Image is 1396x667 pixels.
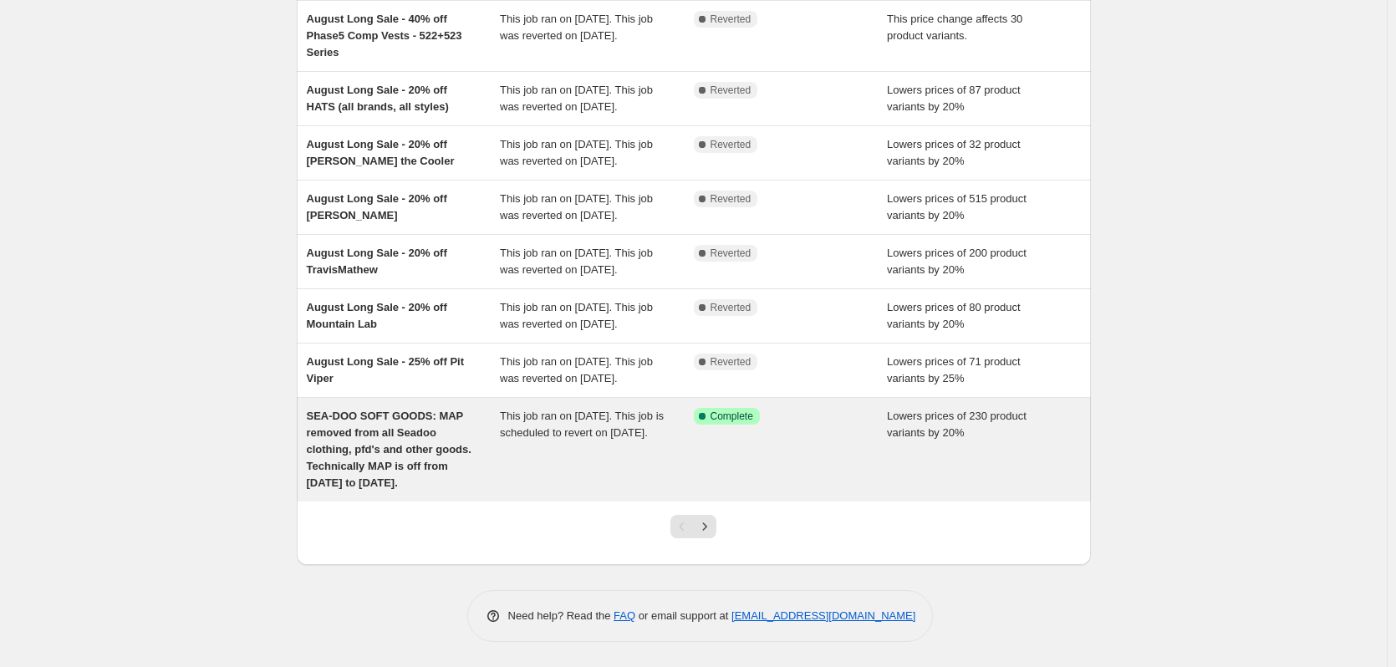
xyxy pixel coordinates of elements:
span: SEA-DOO SOFT GOODS: MAP removed from all Seadoo clothing, pfd's and other goods. Technically MAP ... [307,410,471,489]
a: [EMAIL_ADDRESS][DOMAIN_NAME] [731,609,915,622]
span: August Long Sale - 20% off TravisMathew [307,247,447,276]
span: Lowers prices of 200 product variants by 20% [887,247,1027,276]
span: This job ran on [DATE]. This job was reverted on [DATE]. [500,355,653,384]
span: Need help? Read the [508,609,614,622]
span: August Long Sale - 25% off Pit Viper [307,355,465,384]
span: or email support at [635,609,731,622]
span: August Long Sale - 20% off Mountain Lab [307,301,447,330]
span: This job ran on [DATE]. This job was reverted on [DATE]. [500,138,653,167]
span: Reverted [711,84,751,97]
nav: Pagination [670,515,716,538]
span: This job ran on [DATE]. This job was reverted on [DATE]. [500,84,653,113]
span: Reverted [711,301,751,314]
span: Reverted [711,355,751,369]
span: Lowers prices of 32 product variants by 20% [887,138,1021,167]
span: This job ran on [DATE]. This job was reverted on [DATE]. [500,247,653,276]
span: Reverted [711,192,751,206]
span: This price change affects 30 product variants. [887,13,1022,42]
span: This job ran on [DATE]. This job was reverted on [DATE]. [500,192,653,221]
span: Lowers prices of 71 product variants by 25% [887,355,1021,384]
span: August Long Sale - 20% off HATS (all brands, all styles) [307,84,449,113]
span: This job ran on [DATE]. This job is scheduled to revert on [DATE]. [500,410,664,439]
span: Reverted [711,138,751,151]
span: Complete [711,410,753,423]
span: Lowers prices of 515 product variants by 20% [887,192,1027,221]
span: August Long Sale - 40% off Phase5 Comp Vests - 522+523 Series [307,13,462,59]
span: August Long Sale - 20% off [PERSON_NAME] [307,192,447,221]
span: Lowers prices of 230 product variants by 20% [887,410,1027,439]
span: Reverted [711,247,751,260]
a: FAQ [614,609,635,622]
span: Lowers prices of 80 product variants by 20% [887,301,1021,330]
span: Reverted [711,13,751,26]
span: This job ran on [DATE]. This job was reverted on [DATE]. [500,13,653,42]
span: This job ran on [DATE]. This job was reverted on [DATE]. [500,301,653,330]
button: Next [693,515,716,538]
span: Lowers prices of 87 product variants by 20% [887,84,1021,113]
span: August Long Sale - 20% off [PERSON_NAME] the Cooler [307,138,455,167]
